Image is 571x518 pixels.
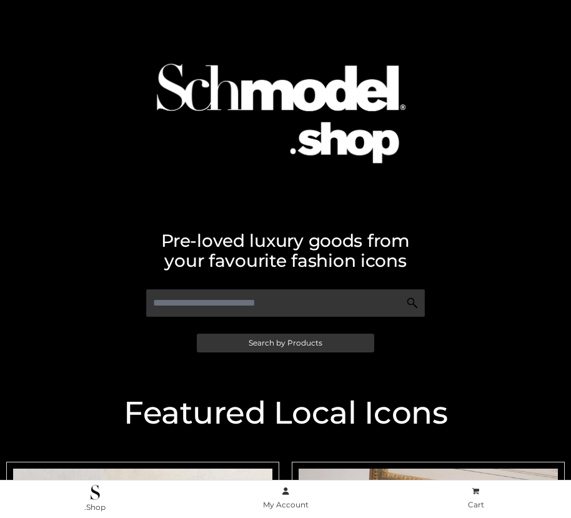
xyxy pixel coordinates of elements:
[84,502,106,512] span: .Shop
[191,484,381,512] a: My Account
[91,485,100,500] img: .Shop
[406,297,419,309] img: Search Icon
[6,231,565,271] h2: Pre-loved luxury goods from your favourite fashion icons
[197,334,374,352] a: Search by Products
[249,339,322,347] span: Search by Products
[263,500,309,509] span: My Account
[380,484,571,512] a: Cart
[468,500,484,509] span: Cart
